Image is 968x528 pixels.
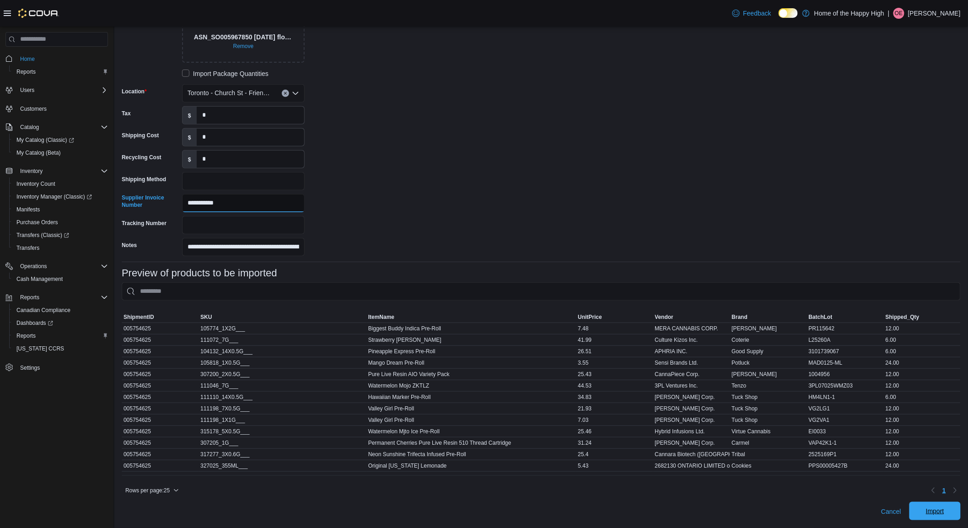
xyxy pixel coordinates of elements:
div: Hybrid Infusions Ltd. [653,426,730,437]
a: Purchase Orders [13,217,62,228]
span: Settings [16,361,108,373]
div: 3PL Ventures Inc. [653,380,730,391]
div: Biggest Buddy Indica Pre-Roll [366,323,576,334]
div: 005754625 [122,334,199,345]
button: BatchLot [807,312,884,323]
span: Reports [16,68,36,75]
div: 005754625 [122,357,199,368]
a: Manifests [13,204,43,215]
span: Inventory Count [16,180,55,188]
span: UnitPrice [578,313,602,321]
button: Users [2,84,112,97]
button: Inventory Count [9,178,112,190]
div: VG2LG1 [807,403,884,414]
div: 005754625 [122,449,199,460]
span: 1 [942,486,946,495]
div: Cookies [730,460,807,471]
input: Use aria labels when no actual label is in use [182,4,305,63]
div: 307205_1G___ [199,437,366,448]
span: Cancel [881,507,901,516]
div: 2525169P1 [807,449,884,460]
span: Inventory Manager (Classic) [13,191,108,202]
div: 5.43 [576,460,653,471]
div: 6.00 [884,392,961,403]
span: Settings [20,364,40,372]
button: Transfers [9,242,112,254]
button: ShipmentID [122,312,199,323]
div: Culture Kizos Inc. [653,334,730,345]
div: 12.00 [884,449,961,460]
span: Cash Management [13,274,108,285]
button: Catalog [16,122,43,133]
div: 12.00 [884,426,961,437]
span: Import [926,506,944,516]
button: Brand [730,312,807,323]
span: My Catalog (Beta) [13,147,108,158]
span: Users [20,86,34,94]
label: Location [122,88,147,95]
span: Reports [20,294,39,301]
div: 005754625 [122,403,199,414]
div: 3PL07025WMZ03 [807,380,884,391]
div: 12.00 [884,403,961,414]
span: ItemName [368,313,394,321]
button: Settings [2,361,112,374]
span: SKU [200,313,212,321]
div: 12.00 [884,323,961,334]
div: Carmel [730,437,807,448]
div: Pineapple Express Pre-Roll [366,346,576,357]
button: My Catalog (Beta) [9,146,112,159]
div: Tuck Shop [730,392,807,403]
div: 2682130 ONTARIO LIMITED o/a Peak Processing [653,460,730,471]
span: Feedback [743,9,771,18]
div: Mango Dream Pre-Roll [366,357,576,368]
span: Manifests [13,204,108,215]
div: Strawberry [PERSON_NAME] [366,334,576,345]
img: Cova [18,9,59,18]
div: 24.00 [884,460,961,471]
a: [US_STATE] CCRS [13,343,68,354]
span: Vendor [655,313,674,321]
div: 005754625 [122,346,199,357]
button: Cancel [877,502,905,521]
label: Tracking Number [122,220,167,227]
div: 25.46 [576,426,653,437]
button: Inventory [2,165,112,178]
span: Reports [16,332,36,339]
div: Good Supply [730,346,807,357]
div: 12.00 [884,380,961,391]
button: SKU [199,312,366,323]
a: Transfers (Classic) [13,230,73,241]
span: ShipmentID [124,313,154,321]
span: Rows per page : 25 [125,487,170,494]
input: This is a search bar. As you type, the results lower in the page will automatically filter. [122,282,961,301]
a: Cash Management [13,274,66,285]
span: Reports [16,292,108,303]
span: Reports [13,66,108,77]
div: 34.83 [576,392,653,403]
span: Cash Management [16,275,63,283]
div: [PERSON_NAME] Corp. [653,392,730,403]
div: 6.00 [884,346,961,357]
div: 005754625 [122,380,199,391]
div: Virtue Cannabis [730,426,807,437]
div: 307200_2X0.5G___ [199,369,366,380]
span: Canadian Compliance [13,305,108,316]
button: Users [16,85,38,96]
div: Original [US_STATE] Lemonade [366,460,576,471]
span: Home [20,55,35,63]
div: Neon Sunshine Trifecta Infused Pre-Roll [366,449,576,460]
button: Page 1 of 1 [939,483,950,498]
div: 111198_7X0.5G___ [199,403,366,414]
div: 25.43 [576,369,653,380]
button: Catalog [2,121,112,134]
a: Transfers [13,242,43,253]
span: OE [895,8,903,19]
label: Notes [122,242,137,249]
button: Import [909,502,961,520]
div: 005754625 [122,460,199,471]
a: Inventory Count [13,178,59,189]
h3: Preview of products to be imported [122,268,277,279]
a: My Catalog (Classic) [13,135,78,145]
span: Purchase Orders [13,217,108,228]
